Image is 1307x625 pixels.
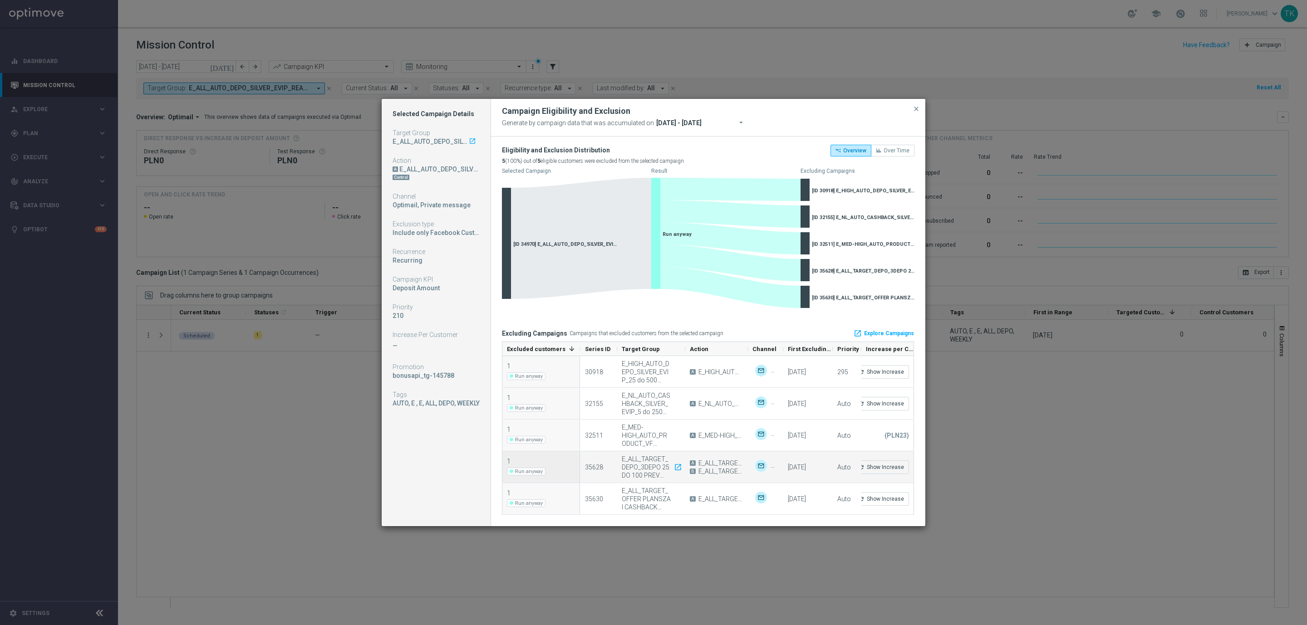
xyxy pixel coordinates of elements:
span: Over Time [884,147,909,154]
div: 30918 [585,368,603,376]
div: Promotion [393,363,480,371]
img: Optimail [755,428,767,440]
div: (100%) out of eligible customers were excluded from the selected campaign [502,156,684,166]
i: refresh [858,464,865,470]
div: 1 [507,394,548,402]
div: bonusapi_tg-145788 [393,371,480,380]
i: refresh [858,496,865,502]
button: refreshShow Increase [853,492,909,506]
button: arrow_drop_down [736,117,749,130]
span: E_ALL_TARGET_DEPO_3DEPO 25 DO 100 PREV MONTH B_080825 [698,467,742,475]
b: 5 [537,158,540,164]
div: Auto [837,495,851,503]
span: [ID 34970] E_ALL_AUTO_DEPO_SILVER_EVIP_REA_50 do 500 PLN_WEEKLY [513,241,618,247]
div: Tags [393,391,480,399]
div: 35628 [585,463,603,471]
div: E_HIGH_AUTO_DEPO_SILVER_EVIP_25 do 500 PLN_WEEKLY [622,360,680,384]
div: 32155 [585,400,603,408]
div: A [393,166,398,172]
div: Target Group [393,129,480,137]
img: Optimail [755,396,767,408]
div: Private message [771,365,782,376]
div: Increase Per Customer [393,331,480,339]
button: refreshShow Increase [853,460,909,474]
span: [ID 30918] E_HIGH_AUTO_DEPO_SILVER_EVIP_25 do 500 PLN_WEEKLY [812,188,916,194]
button: Over Time [871,145,914,156]
div: Eligibility and Exclusion Distribution [502,145,684,156]
span: A [690,369,696,375]
span: B [690,469,696,474]
div: Control [393,175,409,180]
img: Optimail [755,492,767,503]
span: [ID 32511] E_MED-HIGH_AUTO_PRODUCT_VF BONUS DAY27 1PLUS DEPO_DAILY [812,241,916,247]
i: launch [854,329,862,337]
div: 08 Aug 2025, Friday [788,431,806,439]
span: [ID 35630] E_ALL_TARGET_OFFER PLANSZA I CASHBACK REM_080825 [812,295,916,301]
span: Excluded customers [507,346,565,352]
div: 35630 [585,495,603,503]
p: (PLN23) [884,431,909,439]
text: Excluding Campaigns [801,168,855,174]
span: A [690,401,696,406]
b: 5 [502,158,505,164]
div: E_ALL_AUTO_DEPO_SILVER_EVIP_REA_50 do 500 PLN_WEEKLY [399,165,480,173]
div: Channel [393,192,480,200]
span: [ID 35628] E_ALL_TARGET_DEPO_3DEPO 25 DO 100 PREV MONTH_080825 [812,268,916,274]
div: 210 [393,312,480,320]
div: 08 Aug 2025, Friday [788,495,806,503]
div: Auto [837,431,851,439]
div: E_ALL_AUTO_DEPO_SILVER_EVIP_REA_50 do 500 PLN_WEEKLY [393,137,480,146]
span: E_HIGH_AUTO_DEPO_SILVER_EVIP_25 do 500 PLN_WEEKLY [698,368,742,376]
span: Run anyway [507,468,545,475]
span: Priority [837,346,859,352]
img: Optimail [755,460,767,472]
span: [ID 32155] E_NL_AUTO_CASHBACK_SILVER_EVIP_5 do 250 PLN_WEEKLY [812,215,916,220]
div: Priority [393,303,480,311]
div: E_ALL_TARGET_OFFER PLANSZA I CASHBACK REM_080825 [622,487,680,511]
img: Private message [771,396,782,408]
img: Optimail [755,365,767,376]
div: Auto [837,463,851,471]
div: Exclusion type [393,220,480,228]
div: 295 [837,368,848,376]
div: 32511 [585,431,603,439]
img: Private message [771,460,782,472]
a: launch [674,463,684,471]
div: Recurrence [393,248,480,256]
span: Run anyway [507,404,545,412]
input: Select date range [654,117,757,129]
span: Generate by campaign data that was accumulated on [502,117,654,129]
div: 1 [507,362,548,370]
span: Run anyway [507,499,545,507]
span: Overview [843,147,866,154]
span: Run anyway [507,372,545,380]
span: E_ALL_TARGET_OFFER PLANSZA I CASHBACK REM_080825 [698,495,742,503]
span: Include only Facebook Custom Audience, Criteo, Target group only, Pop-up [393,229,614,236]
div: 08 Aug 2025, Friday [788,368,806,376]
text: Result [651,168,668,174]
i: refresh [858,400,865,407]
div: Deposit Amount [393,284,480,292]
div: Action [393,156,480,165]
img: Private message [771,428,782,440]
span: Campaigns that excluded customers from the selected campaign [570,330,723,337]
i: arrow_drop_down [737,117,746,127]
h1: Excluding Campaigns [502,330,567,337]
span: close [913,105,920,112]
i: refresh [858,369,865,375]
div: AUTO, E , E, ALL, DEPO, WEEKLY [393,399,480,407]
span: Increase per Customer [866,346,914,352]
span: Channel [752,346,776,352]
div: DN [393,173,480,181]
h1: Selected Campaign Details [393,110,480,118]
span: Series ID [585,346,611,352]
span: First Excluding Occurrence [788,346,833,352]
span: A [690,460,696,466]
div: Campaign KPI [393,275,480,283]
